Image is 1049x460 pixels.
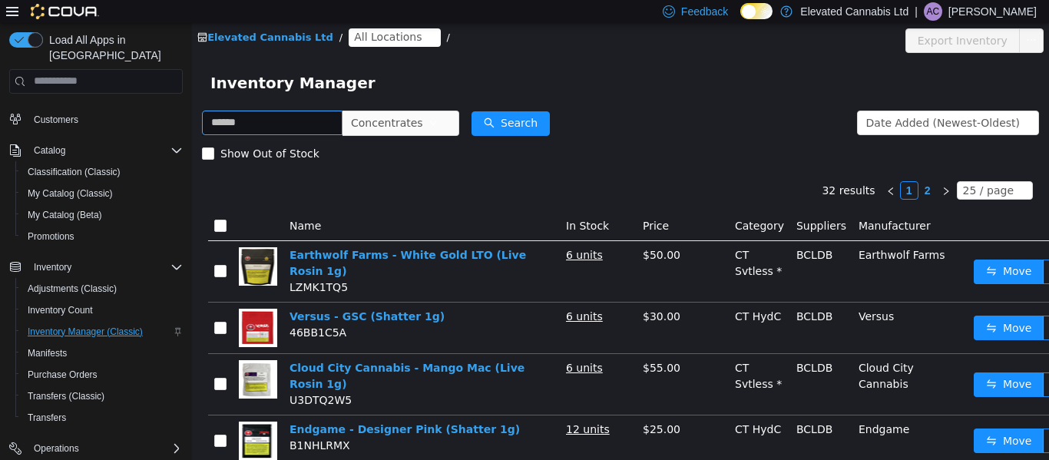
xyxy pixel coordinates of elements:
[782,349,852,374] button: icon: swapMove
[15,386,189,407] button: Transfers (Classic)
[22,301,183,319] span: Inventory Count
[159,88,231,111] span: Concentrates
[771,159,822,176] div: 25 / page
[28,258,183,276] span: Inventory
[98,197,129,209] span: Name
[667,226,753,238] span: Earthwolf Farms
[22,184,183,203] span: My Catalog (Classic)
[28,412,66,424] span: Transfers
[28,230,74,243] span: Promotions
[851,349,875,374] button: icon: ellipsis
[948,2,1037,21] p: [PERSON_NAME]
[924,2,942,21] div: Ashley Carter
[694,164,703,173] i: icon: left
[28,326,143,338] span: Inventory Manager (Classic)
[3,108,189,130] button: Customers
[782,405,852,430] button: icon: swapMove
[782,237,852,261] button: icon: swapMove
[374,400,418,412] u: 12 units
[22,387,183,405] span: Transfers (Classic)
[5,8,141,20] a: icon: shopElevated Cannabis Ltd
[22,163,127,181] a: Classification (Classic)
[47,286,85,324] img: Versus - GSC (Shatter 1g) hero shot
[15,183,189,204] button: My Catalog (Classic)
[15,364,189,386] button: Purchase Orders
[98,287,253,299] a: Versus - GSC (Shatter 1g)
[28,347,67,359] span: Manifests
[740,19,741,20] span: Dark Mode
[825,163,834,174] i: icon: down
[28,141,183,160] span: Catalog
[727,159,744,176] a: 2
[47,224,85,263] img: Earthwolf Farms - White Gold LTO (Live Rosin 1g) hero shot
[22,206,108,224] a: My Catalog (Beta)
[34,261,71,273] span: Inventory
[740,3,773,19] input: Dark Mode
[15,278,189,299] button: Adjustments (Classic)
[162,5,230,22] span: All Locations
[745,158,763,177] li: Next Page
[47,399,85,437] img: Endgame - Designer Pink (Shatter 1g) hero shot
[28,369,98,381] span: Purchase Orders
[34,442,79,455] span: Operations
[800,2,908,21] p: Elevated Cannabis Ltd
[22,344,73,362] a: Manifests
[537,218,598,280] td: CT Svtless *
[28,258,78,276] button: Inventory
[28,439,183,458] span: Operations
[374,197,417,209] span: In Stock
[15,226,189,247] button: Promotions
[851,293,875,317] button: icon: ellipsis
[604,197,654,209] span: Suppliers
[537,280,598,331] td: CT HydC
[667,197,739,209] span: Manufacturer
[255,8,258,20] span: /
[604,226,640,238] span: BCLDB
[22,409,72,427] a: Transfers
[5,9,15,19] i: icon: shop
[782,293,852,317] button: icon: swapMove
[667,400,717,412] span: Endgame
[22,227,183,246] span: Promotions
[726,158,745,177] li: 2
[28,390,104,402] span: Transfers (Classic)
[98,339,333,367] a: Cloud City Cannabis - Mango Mac (Live Rosin 1g)
[28,166,121,178] span: Classification (Classic)
[667,287,702,299] span: Versus
[915,2,918,21] p: |
[451,400,488,412] span: $25.00
[851,405,875,430] button: icon: ellipsis
[374,287,411,299] u: 6 units
[374,339,411,351] u: 6 units
[28,283,117,295] span: Adjustments (Classic)
[667,339,722,367] span: Cloud City Cannabis
[280,88,358,113] button: icon: searchSearch
[22,409,183,427] span: Transfers
[34,114,78,126] span: Customers
[15,321,189,343] button: Inventory Manager (Classic)
[750,164,759,173] i: icon: right
[451,339,488,351] span: $55.00
[681,4,728,19] span: Feedback
[22,184,119,203] a: My Catalog (Classic)
[709,159,726,176] a: 1
[604,339,640,351] span: BCLDB
[22,124,134,137] span: Show Out of Stock
[28,439,85,458] button: Operations
[98,371,160,383] span: U3DTQ2W5
[537,331,598,392] td: CT Svtless *
[22,344,183,362] span: Manifests
[98,258,156,270] span: LZMK1TQ5
[18,48,193,72] span: Inventory Manager
[98,416,158,429] span: B1NHLRMX
[15,407,189,429] button: Transfers
[15,299,189,321] button: Inventory Count
[827,5,852,30] button: icon: ellipsis
[630,158,683,177] li: 32 results
[98,226,334,254] a: Earthwolf Farms - White Gold LTO (Live Rosin 1g)
[829,95,838,106] i: icon: down
[3,256,189,278] button: Inventory
[22,163,183,181] span: Classification (Classic)
[28,109,183,128] span: Customers
[28,304,93,316] span: Inventory Count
